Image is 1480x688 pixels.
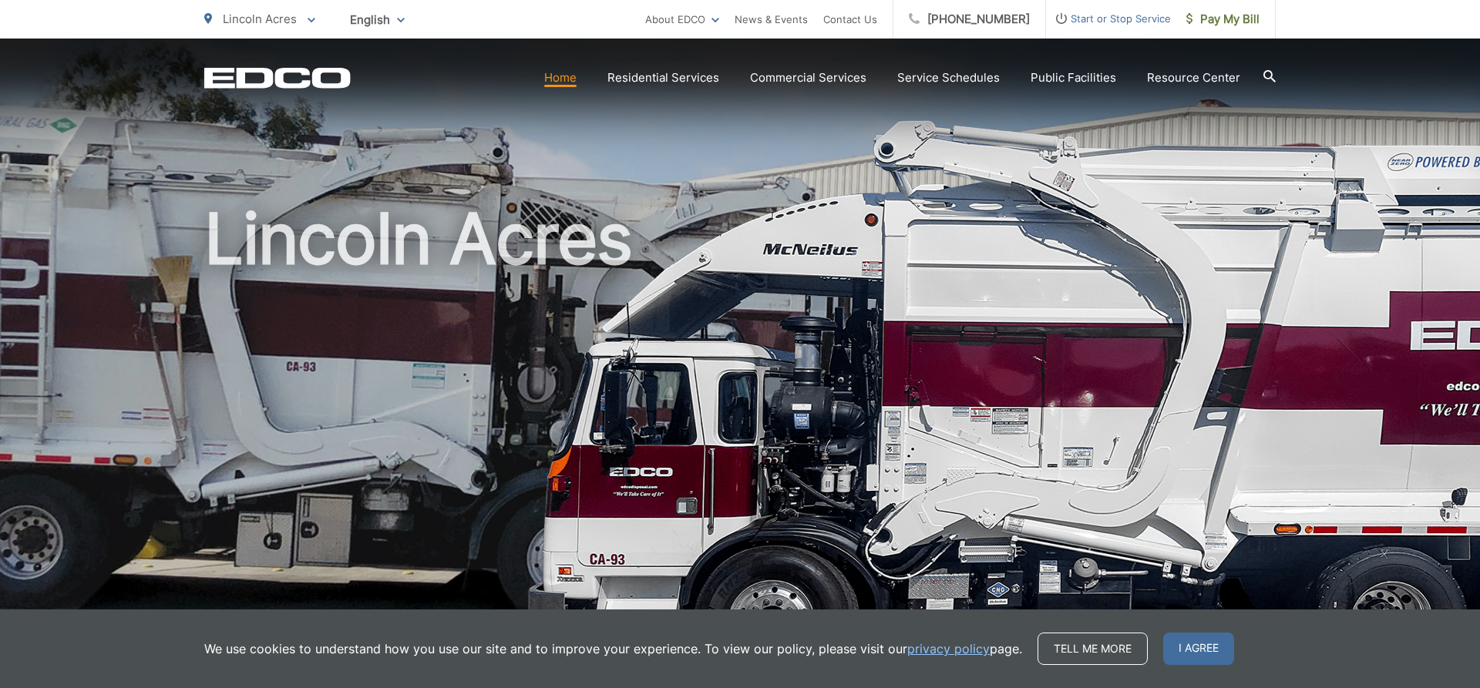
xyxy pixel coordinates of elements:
[1038,633,1148,665] a: Tell me more
[338,6,416,33] span: English
[907,639,990,658] a: privacy policy
[544,69,577,87] a: Home
[204,200,1276,688] h1: Lincoln Acres
[645,10,719,29] a: About EDCO
[223,12,297,26] span: Lincoln Acres
[607,69,719,87] a: Residential Services
[1163,633,1234,665] span: I agree
[1186,10,1260,29] span: Pay My Bill
[204,639,1022,658] p: We use cookies to understand how you use our site and to improve your experience. To view our pol...
[1031,69,1116,87] a: Public Facilities
[750,69,866,87] a: Commercial Services
[735,10,808,29] a: News & Events
[1147,69,1240,87] a: Resource Center
[823,10,877,29] a: Contact Us
[897,69,1000,87] a: Service Schedules
[204,67,351,89] a: EDCD logo. Return to the homepage.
